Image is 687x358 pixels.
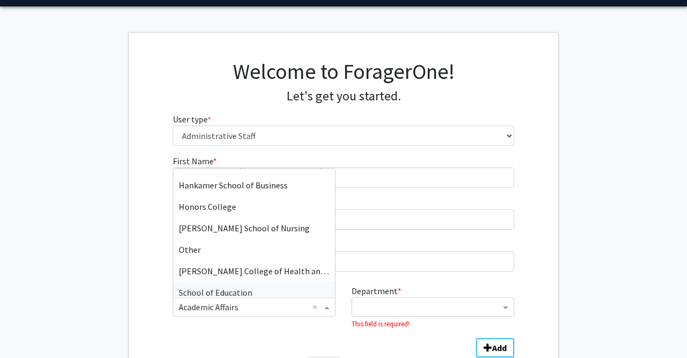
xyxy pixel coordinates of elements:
ng-select: Division [173,297,335,317]
span: First Name [173,156,213,166]
ng-select: Department [352,297,514,317]
span: Other [179,244,201,255]
span: Hankamer School of Business [179,180,288,191]
span: [PERSON_NAME][GEOGRAPHIC_DATA] [179,158,323,169]
div: Department [343,284,522,330]
iframe: Chat [8,310,46,350]
span: [PERSON_NAME] College of Health and Human Sciences [179,266,386,276]
small: This field is required! [352,319,410,328]
button: Add Division/Department [476,338,514,357]
h4: Let's get you started. [173,89,515,104]
ng-dropdown-panel: Options list [173,168,335,298]
b: Add [492,342,507,353]
label: User type [173,113,211,126]
span: School of Education [179,287,252,298]
span: Honors College [179,201,236,212]
h1: Welcome to ForagerOne! [173,59,515,84]
span: [PERSON_NAME] School of Nursing [179,223,310,233]
span: Clear all [312,301,321,313]
div: Division [165,284,343,330]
